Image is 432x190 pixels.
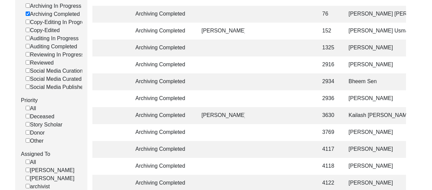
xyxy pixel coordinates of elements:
[26,113,54,121] label: Deceased
[26,18,90,26] label: Copy-Editing In Progress
[26,121,62,129] label: Story Scholar
[26,2,81,10] label: Archiving In Progress
[26,59,54,67] label: Reviewed
[132,6,192,23] td: Archiving Completed
[26,160,30,164] input: All
[26,137,44,145] label: Other
[26,51,84,59] label: Reviewing In Progress
[26,83,86,91] label: Social Media Published
[132,141,192,158] td: Archiving Completed
[26,44,30,48] input: Auditing Completed
[26,76,30,81] input: Social Media Curated
[345,107,412,124] td: Kailash [PERSON_NAME]
[26,60,30,65] input: Reviewed
[345,23,412,40] td: [PERSON_NAME] Usmania [GEOGRAPHIC_DATA]
[318,6,339,23] td: 76
[26,104,36,113] label: All
[26,184,30,188] input: archivist
[26,26,60,34] label: Copy-Edited
[26,85,30,89] input: Social Media Published
[26,28,30,32] input: Copy-Edited
[345,40,412,56] td: [PERSON_NAME]
[26,114,30,118] input: Deceased
[345,6,412,23] td: [PERSON_NAME] [PERSON_NAME]
[345,141,412,158] td: [PERSON_NAME]
[318,124,339,141] td: 3769
[26,158,36,166] label: All
[26,106,30,110] input: All
[132,73,192,90] td: Archiving Completed
[318,90,339,107] td: 2936
[26,3,30,8] input: Archiving In Progress
[21,96,82,104] label: Priority
[318,73,339,90] td: 2934
[26,36,30,40] input: Auditing In Progress
[318,56,339,73] td: 2916
[26,122,30,126] input: Story Scholar
[26,174,75,183] label: [PERSON_NAME]
[21,150,82,158] label: Assigned To
[198,107,245,124] td: [PERSON_NAME]
[26,168,30,172] input: [PERSON_NAME]
[318,107,339,124] td: 3630
[26,11,30,16] input: Archiving Completed
[132,90,192,107] td: Archiving Completed
[318,141,339,158] td: 4117
[132,158,192,175] td: Archiving Completed
[132,56,192,73] td: Archiving Completed
[132,124,192,141] td: Archiving Completed
[132,107,192,124] td: Archiving Completed
[26,129,45,137] label: Donor
[26,34,79,43] label: Auditing In Progress
[198,23,245,40] td: [PERSON_NAME]
[132,40,192,56] td: Archiving Completed
[26,130,30,135] input: Donor
[26,10,80,18] label: Archiving Completed
[26,166,75,174] label: [PERSON_NAME]
[345,56,412,73] td: [PERSON_NAME]
[345,124,412,141] td: [PERSON_NAME]
[345,158,412,175] td: [PERSON_NAME]
[318,158,339,175] td: 4118
[26,138,30,143] input: Other
[26,43,77,51] label: Auditing Completed
[318,23,339,40] td: 152
[345,73,412,90] td: Bheem Sen
[26,67,112,75] label: Social Media Curation In Progress
[26,20,30,24] input: Copy-Editing In Progress
[318,40,339,56] td: 1325
[132,23,192,40] td: Archiving Completed
[26,68,30,73] input: Social Media Curation In Progress
[26,52,30,56] input: Reviewing In Progress
[26,176,30,180] input: [PERSON_NAME]
[345,90,412,107] td: [PERSON_NAME]
[26,75,82,83] label: Social Media Curated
